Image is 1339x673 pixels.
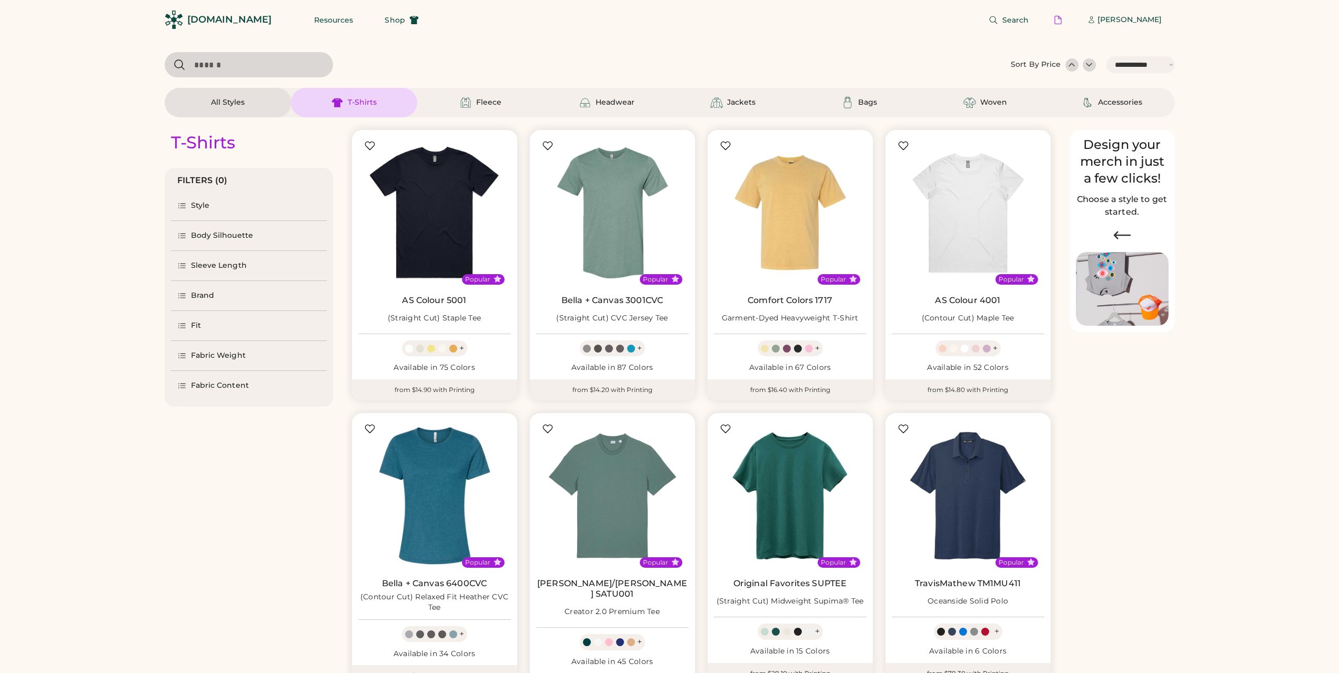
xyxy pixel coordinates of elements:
[459,628,464,640] div: +
[714,419,867,572] img: Original Favorites SUPTEE (Straight Cut) Midweight Supima® Tee
[637,343,642,354] div: +
[1011,59,1061,70] div: Sort By Price
[637,636,642,648] div: +
[191,200,210,211] div: Style
[165,11,183,29] img: Rendered Logo - Screens
[892,419,1044,572] img: TravisMathew TM1MU411 Oceanside Solid Polo
[465,275,490,284] div: Popular
[892,136,1044,289] img: AS Colour 4001 (Contour Cut) Maple Tee
[561,295,663,306] a: Bella + Canvas 3001CVC
[348,97,377,108] div: T-Shirts
[596,97,635,108] div: Headwear
[671,275,679,283] button: Popular Style
[177,174,228,187] div: FILTERS (0)
[388,313,481,324] div: (Straight Cut) Staple Tee
[385,16,405,24] span: Shop
[963,96,976,109] img: Woven Icon
[579,96,591,109] img: Headwear Icon
[1002,16,1029,24] span: Search
[301,9,366,31] button: Resources
[980,97,1007,108] div: Woven
[928,596,1008,607] div: Oceanside Solid Polo
[727,97,756,108] div: Jackets
[1098,97,1142,108] div: Accessories
[815,343,820,354] div: +
[821,558,846,567] div: Popular
[714,646,867,657] div: Available in 15 Colors
[372,9,431,31] button: Shop
[733,578,847,589] a: Original Favorites SUPTEE
[465,558,490,567] div: Popular
[211,97,245,108] div: All Styles
[536,419,689,572] img: Stanley/Stella SATU001 Creator 2.0 Premium Tee
[191,260,247,271] div: Sleeve Length
[643,275,668,284] div: Popular
[331,96,344,109] img: T-Shirts Icon
[358,419,511,572] img: BELLA + CANVAS 6400CVC (Contour Cut) Relaxed Fit Heather CVC Tee
[536,136,689,289] img: BELLA + CANVAS 3001CVC (Straight Cut) CVC Jersey Tee
[841,96,854,109] img: Bags Icon
[976,9,1042,31] button: Search
[714,136,867,289] img: Comfort Colors 1717 Garment-Dyed Heavyweight T-Shirt
[885,379,1051,400] div: from $14.80 with Printing
[476,97,501,108] div: Fleece
[191,350,246,361] div: Fabric Weight
[858,97,877,108] div: Bags
[1076,252,1169,326] img: Image of Lisa Congdon Eye Print on T-Shirt and Hat
[402,295,466,306] a: AS Colour 5001
[494,558,501,566] button: Popular Style
[999,275,1024,284] div: Popular
[358,136,511,289] img: AS Colour 5001 (Straight Cut) Staple Tee
[714,363,867,373] div: Available in 67 Colors
[459,96,472,109] img: Fleece Icon
[849,558,857,566] button: Popular Style
[1027,558,1035,566] button: Popular Style
[556,313,668,324] div: (Straight Cut) CVC Jersey Tee
[459,343,464,354] div: +
[1081,96,1094,109] img: Accessories Icon
[1076,136,1169,187] div: Design your merch in just a few clicks!
[999,558,1024,567] div: Popular
[821,275,846,284] div: Popular
[1027,275,1035,283] button: Popular Style
[849,275,857,283] button: Popular Style
[1098,15,1162,25] div: [PERSON_NAME]
[536,363,689,373] div: Available in 87 Colors
[565,607,660,617] div: Creator 2.0 Premium Tee
[382,578,487,589] a: Bella + Canvas 6400CVC
[191,320,201,331] div: Fit
[187,13,271,26] div: [DOMAIN_NAME]
[191,290,215,301] div: Brand
[494,275,501,283] button: Popular Style
[935,295,1000,306] a: AS Colour 4001
[892,646,1044,657] div: Available in 6 Colors
[915,578,1021,589] a: TravisMathew TM1MU411
[171,132,235,153] div: T-Shirts
[993,343,998,354] div: +
[892,363,1044,373] div: Available in 52 Colors
[1076,193,1169,218] h2: Choose a style to get started.
[671,558,679,566] button: Popular Style
[748,295,832,306] a: Comfort Colors 1717
[722,313,859,324] div: Garment-Dyed Heavyweight T-Shirt
[536,578,689,599] a: [PERSON_NAME]/[PERSON_NAME] SATU001
[717,596,864,607] div: (Straight Cut) Midweight Supima® Tee
[994,626,999,637] div: +
[710,96,723,109] img: Jackets Icon
[191,380,249,391] div: Fabric Content
[530,379,695,400] div: from $14.20 with Printing
[191,230,254,241] div: Body Silhouette
[922,313,1014,324] div: (Contour Cut) Maple Tee
[352,379,517,400] div: from $14.90 with Printing
[815,626,820,637] div: +
[358,649,511,659] div: Available in 34 Colors
[358,363,511,373] div: Available in 75 Colors
[358,592,511,613] div: (Contour Cut) Relaxed Fit Heather CVC Tee
[643,558,668,567] div: Popular
[536,657,689,667] div: Available in 45 Colors
[708,379,873,400] div: from $16.40 with Printing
